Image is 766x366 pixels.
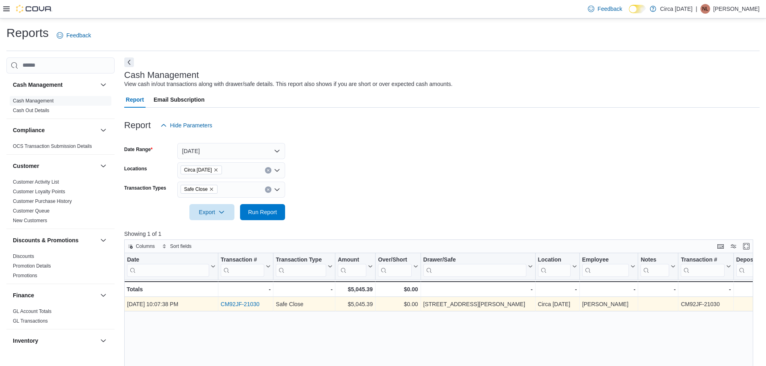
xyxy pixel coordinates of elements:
button: Remove Circa 1818 from selection in this group [214,168,218,172]
button: Location [538,256,577,276]
div: Circa [DATE] [538,299,577,309]
button: Transaction Type [276,256,333,276]
span: New Customers [13,217,47,224]
span: OCS Transaction Submission Details [13,143,92,149]
div: - [582,284,635,294]
span: Promotion Details [13,263,51,269]
div: Drawer/Safe [423,256,526,276]
div: Transaction # [221,256,264,264]
span: Feedback [598,5,622,13]
h3: Inventory [13,337,38,345]
p: | [696,4,697,14]
h3: Discounts & Promotions [13,236,78,244]
div: Notes [641,256,669,264]
button: Clear input [265,186,271,193]
a: Feedback [585,1,625,17]
button: Customer [99,161,108,171]
div: [STREET_ADDRESS][PERSON_NAME] [423,299,532,309]
div: Over/Short [378,256,411,276]
div: - [681,284,731,294]
span: Run Report [248,208,277,216]
div: Drawer/Safe [423,256,526,264]
button: Keyboard shortcuts [716,241,725,251]
button: Compliance [99,125,108,135]
span: Circa [DATE] [184,166,212,174]
span: Promotions [13,272,37,279]
div: Notes [641,256,669,276]
button: Open list of options [274,186,280,193]
div: Cash Management [6,96,115,119]
h3: Finance [13,291,34,299]
span: Safe Close [184,185,208,193]
h3: Customer [13,162,39,170]
button: Next [124,57,134,67]
span: Customer Purchase History [13,198,72,204]
div: $0.00 [378,284,418,294]
span: Safe Close [181,185,218,194]
button: Finance [99,290,108,300]
div: - [221,284,271,294]
span: Export [194,204,230,220]
button: Finance [13,291,97,299]
div: Transaction # URL [221,256,264,276]
div: Transaction Type [276,256,326,276]
span: NL [702,4,708,14]
button: Clear input [265,167,271,174]
div: $5,045.39 [338,299,373,309]
div: $0.00 [378,299,418,309]
a: GL Transactions [13,318,48,324]
div: Compliance [6,141,115,154]
div: View cash in/out transactions along with drawer/safe details. This report also shows if you are s... [124,80,453,88]
span: Email Subscription [154,92,205,108]
div: Deposit # [736,256,766,264]
button: Remove Safe Close from selection in this group [209,187,214,192]
button: Over/Short [378,256,418,276]
a: Discounts [13,254,34,259]
label: Locations [124,166,147,172]
button: Inventory [99,336,108,346]
a: New Customers [13,218,47,223]
button: Run Report [240,204,285,220]
span: Columns [136,243,155,249]
a: GL Account Totals [13,309,51,314]
img: Cova [16,5,52,13]
div: - [423,284,532,294]
a: OCS Transaction Submission Details [13,143,92,149]
input: Dark Mode [629,5,646,13]
a: Customer Loyalty Points [13,189,65,194]
label: Transaction Types [124,185,166,191]
button: Cash Management [13,81,97,89]
div: Employee [582,256,629,276]
div: Discounts & Promotions [6,251,115,284]
a: Cash Management [13,98,53,104]
button: Open list of options [274,167,280,174]
a: Customer Activity List [13,179,59,185]
button: [DATE] [177,143,285,159]
div: CM92JF-21030 [681,299,731,309]
button: Employee [582,256,635,276]
p: [PERSON_NAME] [713,4,760,14]
div: Totals [127,284,216,294]
span: Feedback [66,31,91,39]
div: Natasha Livermore [700,4,710,14]
div: - [538,284,577,294]
button: Columns [125,241,158,251]
span: Report [126,92,144,108]
span: Circa 1818 [181,166,222,174]
div: Location [538,256,570,276]
span: GL Account Totals [13,308,51,315]
div: Customer [6,177,115,229]
div: $5,045.39 [338,284,373,294]
button: Cash Management [99,80,108,90]
div: Transaction # [681,256,724,276]
button: Discounts & Promotions [99,235,108,245]
div: Employee [582,256,629,264]
button: Export [189,204,234,220]
div: Deposit # [736,256,766,276]
button: Compliance [13,126,97,134]
span: Sort fields [170,243,191,249]
h1: Reports [6,25,49,41]
div: Location [538,256,570,264]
